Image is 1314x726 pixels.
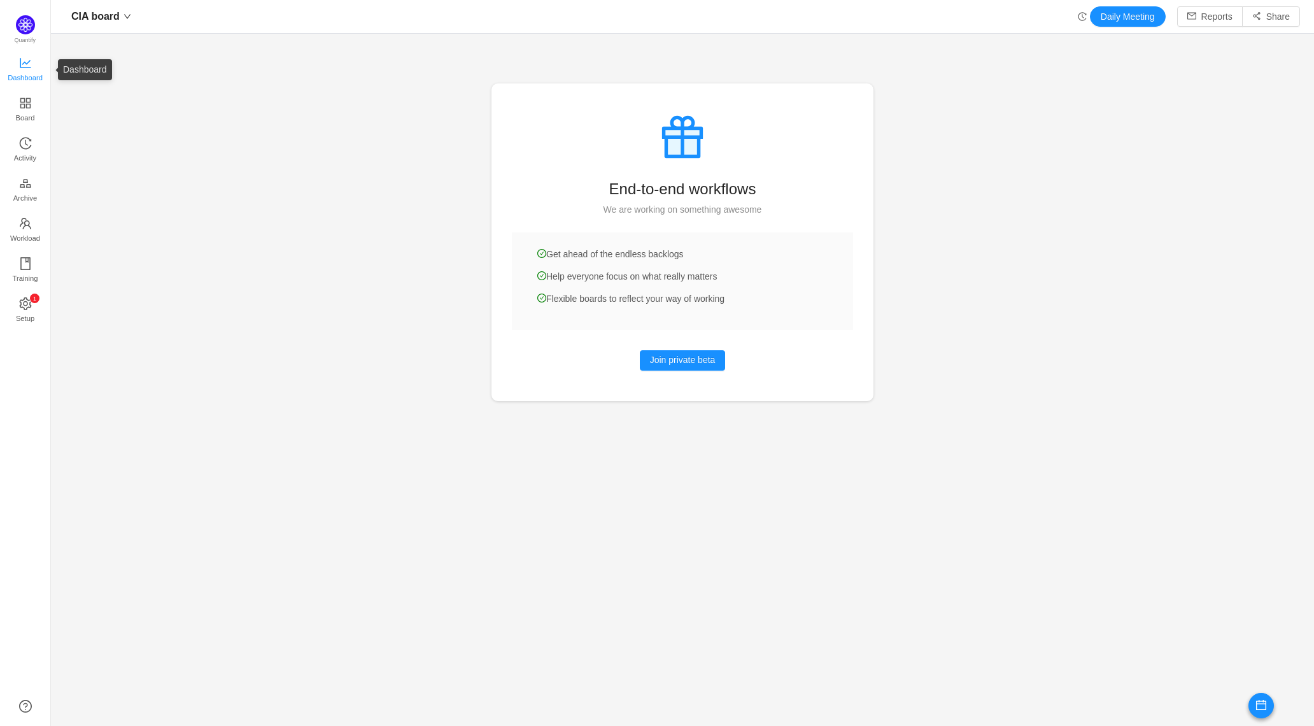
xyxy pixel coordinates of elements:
[13,185,37,211] span: Archive
[19,57,32,83] a: Dashboard
[15,37,36,43] span: Quantify
[1177,6,1243,27] button: icon: mailReports
[19,218,32,243] a: Workload
[16,306,34,331] span: Setup
[19,57,32,69] i: icon: line-chart
[12,266,38,291] span: Training
[19,257,32,270] i: icon: book
[19,97,32,123] a: Board
[1248,693,1274,718] button: icon: calendar
[1078,12,1087,21] i: icon: history
[1090,6,1166,27] button: Daily Meeting
[19,297,32,310] i: icon: setting
[640,350,726,371] button: Join private beta
[124,13,131,20] i: icon: down
[16,15,35,34] img: Quantify
[19,217,32,230] i: icon: team
[19,177,32,190] i: icon: gold
[19,298,32,324] a: icon: settingSetup
[19,258,32,283] a: Training
[32,294,36,303] p: 1
[19,700,32,713] a: icon: question-circle
[19,97,32,110] i: icon: appstore
[19,137,32,150] i: icon: history
[8,65,43,90] span: Dashboard
[19,178,32,203] a: Archive
[10,225,40,251] span: Workload
[19,138,32,163] a: Activity
[71,6,120,27] span: CIA board
[16,105,35,131] span: Board
[1242,6,1300,27] button: icon: share-altShare
[14,145,36,171] span: Activity
[30,294,39,303] sup: 1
